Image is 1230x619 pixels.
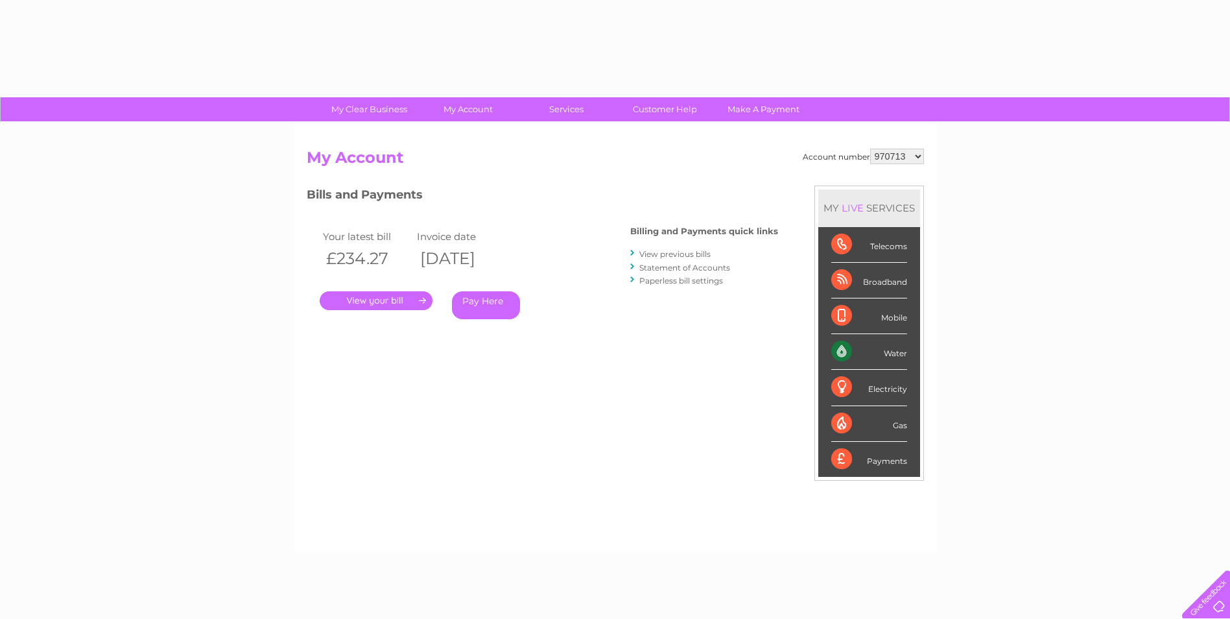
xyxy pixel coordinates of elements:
[320,245,414,272] th: £234.27
[639,249,711,259] a: View previous bills
[639,276,723,285] a: Paperless bill settings
[831,406,907,442] div: Gas
[414,97,521,121] a: My Account
[414,245,508,272] th: [DATE]
[831,227,907,263] div: Telecoms
[710,97,817,121] a: Make A Payment
[818,189,920,226] div: MY SERVICES
[630,226,778,236] h4: Billing and Payments quick links
[831,263,907,298] div: Broadband
[307,186,778,208] h3: Bills and Payments
[831,334,907,370] div: Water
[611,97,718,121] a: Customer Help
[513,97,620,121] a: Services
[831,442,907,477] div: Payments
[831,298,907,334] div: Mobile
[320,291,432,310] a: .
[307,149,924,173] h2: My Account
[320,228,414,245] td: Your latest bill
[414,228,508,245] td: Invoice date
[639,263,730,273] a: Statement of Accounts
[316,97,423,121] a: My Clear Business
[803,149,924,164] div: Account number
[839,202,866,214] div: LIVE
[452,291,520,319] a: Pay Here
[831,370,907,406] div: Electricity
